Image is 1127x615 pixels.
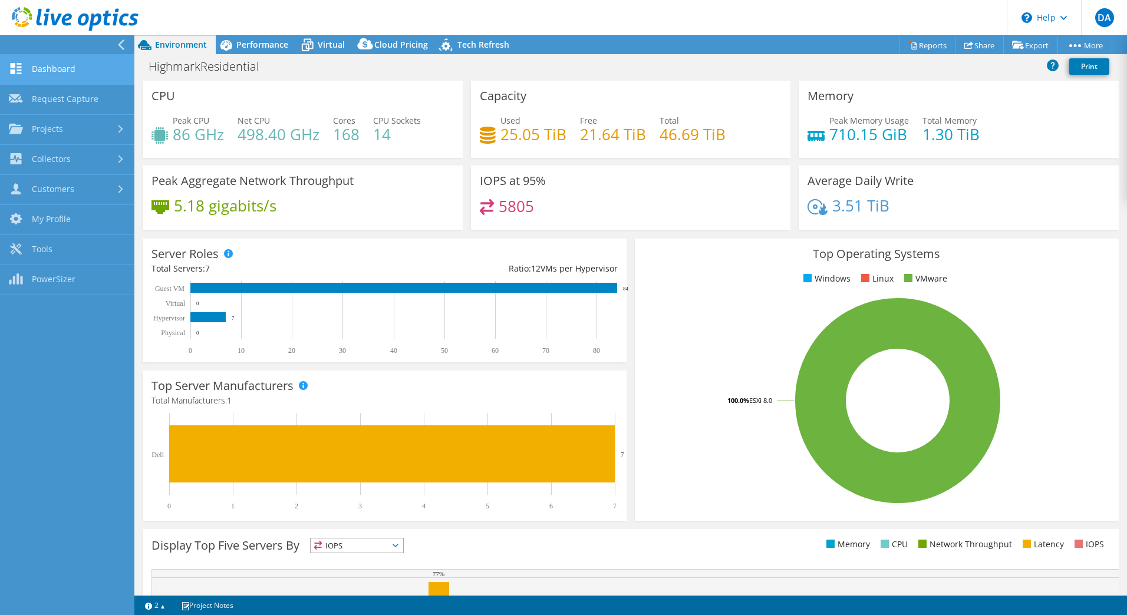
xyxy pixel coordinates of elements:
[161,329,185,337] text: Physical
[955,36,1004,54] a: Share
[486,502,489,510] text: 5
[390,346,397,355] text: 40
[238,128,319,141] h4: 498.40 GHz
[593,346,600,355] text: 80
[531,263,541,274] span: 12
[832,199,889,212] h4: 3.51 TiB
[151,379,294,392] h3: Top Server Manufacturers
[500,115,520,126] span: Used
[151,451,164,459] text: Dell
[295,502,298,510] text: 2
[1069,58,1109,75] a: Print
[623,286,629,292] text: 84
[457,39,509,50] span: Tech Refresh
[232,315,235,321] text: 7
[173,115,209,126] span: Peak CPU
[333,128,360,141] h4: 168
[1057,36,1112,54] a: More
[858,272,894,285] li: Linux
[580,128,646,141] h4: 21.64 TiB
[318,39,345,50] span: Virtual
[374,39,428,50] span: Cloud Pricing
[173,598,242,613] a: Project Notes
[311,538,403,553] span: IOPS
[500,128,566,141] h4: 25.05 TiB
[174,199,276,212] h4: 5.18 gigabits/s
[173,128,224,141] h4: 86 GHz
[922,115,977,126] span: Total Memory
[899,36,956,54] a: Reports
[613,502,617,510] text: 7
[621,451,624,458] text: 7
[580,115,597,126] span: Free
[236,39,288,50] span: Performance
[829,115,909,126] span: Peak Memory Usage
[155,285,184,293] text: Guest VM
[339,346,346,355] text: 30
[151,394,618,407] h4: Total Manufacturers:
[644,247,1110,260] h3: Top Operating Systems
[238,115,270,126] span: Net CPU
[878,538,908,551] li: CPU
[800,272,851,285] li: Windows
[749,396,772,405] tspan: ESXi 8.0
[189,346,192,355] text: 0
[660,128,726,141] h4: 46.69 TiB
[238,346,245,355] text: 10
[480,174,546,187] h3: IOPS at 95%
[384,262,617,275] div: Ratio: VMs per Hypervisor
[151,90,175,102] h3: CPU
[1021,12,1032,23] svg: \n
[167,502,171,510] text: 0
[808,174,914,187] h3: Average Daily Write
[808,90,854,102] h3: Memory
[155,39,207,50] span: Environment
[196,330,199,336] text: 0
[542,346,549,355] text: 70
[480,90,526,102] h3: Capacity
[549,502,553,510] text: 6
[137,598,173,613] a: 2
[441,346,448,355] text: 50
[227,395,232,406] span: 1
[196,300,199,306] text: 0
[1020,538,1064,551] li: Latency
[151,174,354,187] h3: Peak Aggregate Network Throughput
[1003,36,1058,54] a: Export
[660,115,679,126] span: Total
[922,128,980,141] h4: 1.30 TiB
[422,502,426,510] text: 4
[915,538,1012,551] li: Network Throughput
[358,502,362,510] text: 3
[151,247,219,260] h3: Server Roles
[231,502,235,510] text: 1
[1095,8,1114,27] span: DA
[166,299,186,307] text: Virtual
[823,538,870,551] li: Memory
[1072,538,1104,551] li: IOPS
[373,115,421,126] span: CPU Sockets
[333,115,355,126] span: Cores
[143,60,278,73] h1: HighmarkResidential
[205,263,210,274] span: 7
[433,570,444,577] text: 77%
[727,396,749,405] tspan: 100.0%
[492,346,499,355] text: 60
[288,346,295,355] text: 20
[151,262,384,275] div: Total Servers:
[153,314,185,322] text: Hypervisor
[499,200,534,213] h4: 5805
[373,128,421,141] h4: 14
[829,128,909,141] h4: 710.15 GiB
[901,272,947,285] li: VMware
